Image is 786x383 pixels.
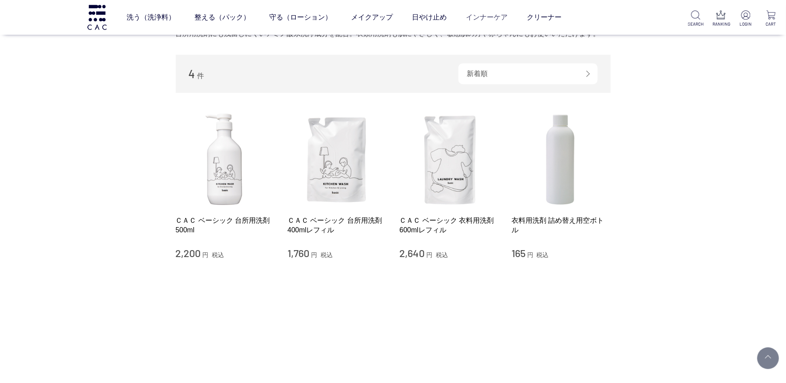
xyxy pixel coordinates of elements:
[212,251,224,258] span: 税込
[351,5,393,30] a: メイクアップ
[176,110,275,209] img: ＣＡＣ ベーシック 台所用洗剤 500ml
[426,251,432,258] span: 円
[713,21,729,27] p: RANKING
[400,110,499,209] img: ＣＡＣ ベーシック 衣料用洗剤600mlレフィル
[176,247,201,259] span: 2,200
[202,251,208,258] span: 円
[738,10,754,27] a: LOGIN
[176,216,275,234] a: ＣＡＣ ベーシック 台所用洗剤 500ml
[194,5,250,30] a: 整える（パック）
[197,72,204,79] span: 件
[269,5,332,30] a: 守る（ローション）
[688,21,704,27] p: SEARCH
[527,5,562,30] a: クリーナー
[537,251,549,258] span: 税込
[527,251,533,258] span: 円
[311,251,317,258] span: 円
[512,110,611,209] img: 衣料用洗剤 詰め替え用空ボトル
[713,10,729,27] a: RANKING
[189,67,195,80] span: 4
[512,216,611,234] a: 衣料用洗剤 詰め替え用空ボトル
[400,216,499,234] a: ＣＡＣ ベーシック 衣料用洗剤600mlレフィル
[412,5,447,30] a: 日やけ止め
[436,251,448,258] span: 税込
[738,21,754,27] p: LOGIN
[466,5,508,30] a: インナーケア
[288,216,387,234] a: ＣＡＣ ベーシック 台所用洗剤 400mlレフィル
[288,110,387,209] img: ＣＡＣ ベーシック 台所用洗剤 400mlレフィル
[512,247,525,259] span: 165
[688,10,704,27] a: SEARCH
[127,5,175,30] a: 洗う（洗浄料）
[763,21,779,27] p: CART
[400,247,425,259] span: 2,640
[763,10,779,27] a: CART
[458,63,598,84] div: 新着順
[86,5,108,30] img: logo
[321,251,333,258] span: 税込
[288,247,309,259] span: 1,760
